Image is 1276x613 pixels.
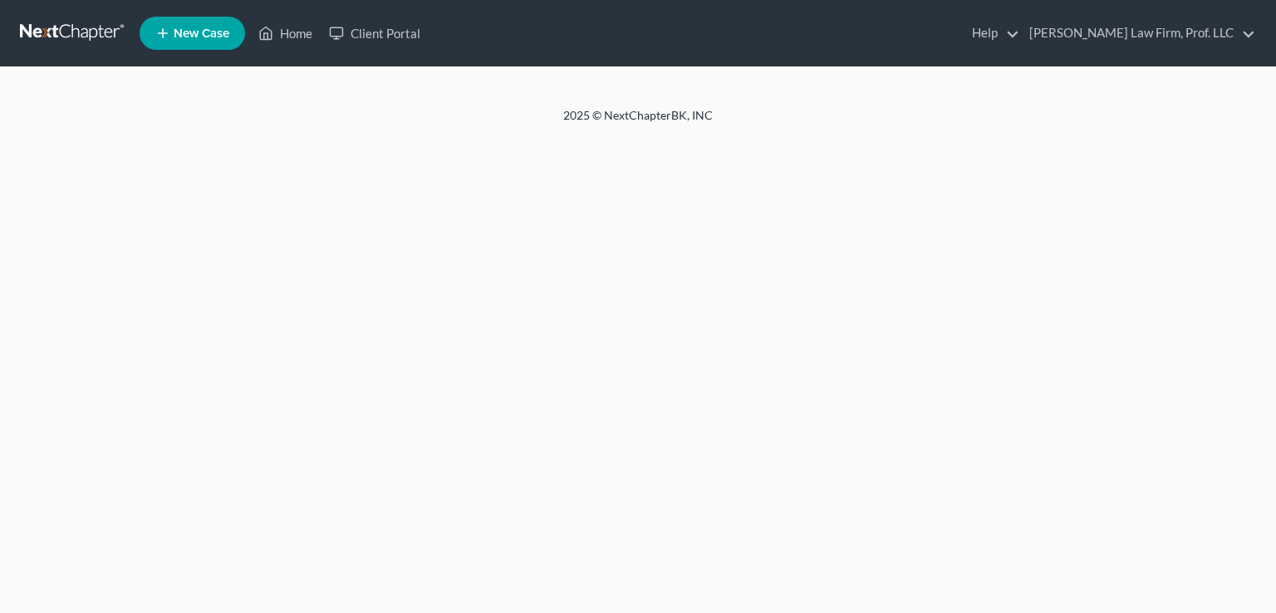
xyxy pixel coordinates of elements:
a: Home [250,18,321,48]
a: Help [964,18,1019,48]
a: [PERSON_NAME] Law Firm, Prof. LLC [1021,18,1255,48]
new-legal-case-button: New Case [140,17,245,50]
a: Client Portal [321,18,429,48]
div: 2025 © NextChapterBK, INC [164,107,1112,137]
